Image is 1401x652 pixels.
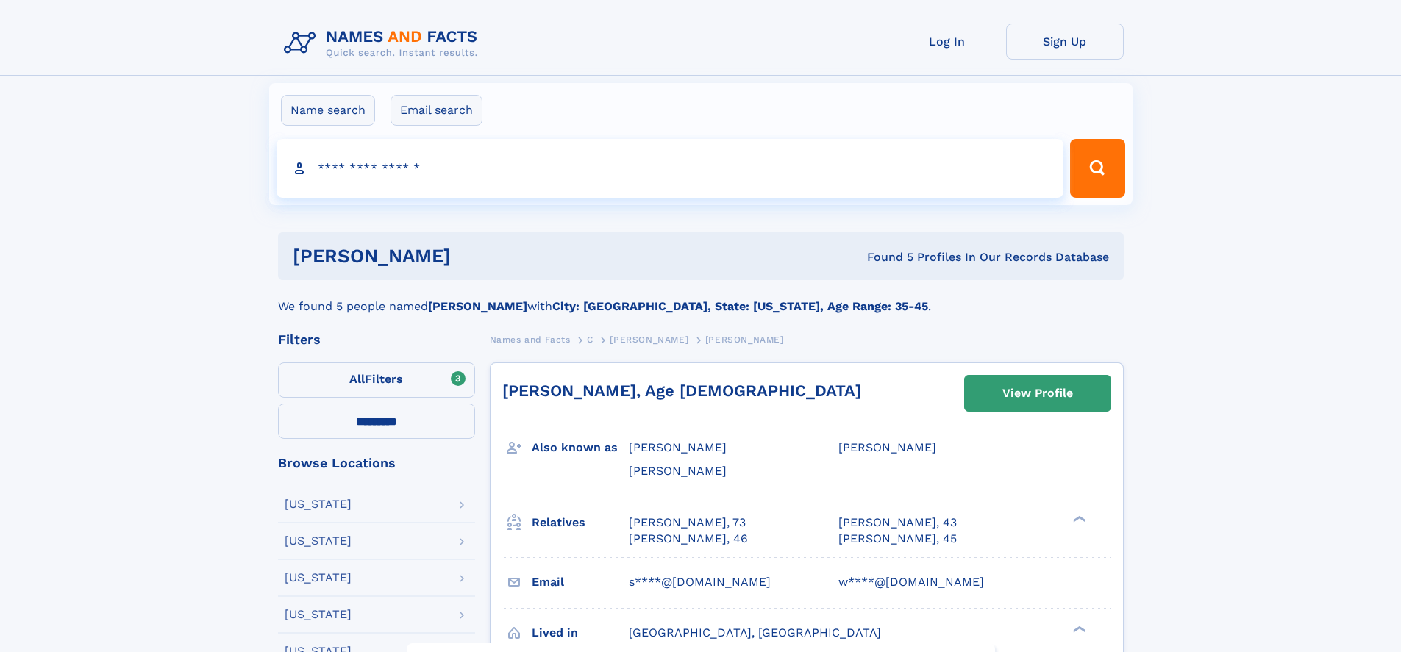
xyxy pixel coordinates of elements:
h3: Also known as [532,435,629,460]
a: C [587,330,593,348]
div: [US_STATE] [285,535,352,547]
div: View Profile [1002,376,1073,410]
a: [PERSON_NAME], 73 [629,515,746,531]
div: Found 5 Profiles In Our Records Database [659,249,1109,265]
span: [GEOGRAPHIC_DATA], [GEOGRAPHIC_DATA] [629,626,881,640]
div: Filters [278,333,475,346]
div: ❯ [1069,624,1087,634]
a: Sign Up [1006,24,1124,60]
span: [PERSON_NAME] [629,440,727,454]
label: Email search [391,95,482,126]
span: [PERSON_NAME] [610,334,688,345]
span: [PERSON_NAME] [629,464,727,478]
div: Browse Locations [278,456,475,470]
a: View Profile [965,376,1111,411]
h3: Relatives [532,510,629,535]
span: [PERSON_NAME] [705,334,784,345]
label: Filters [278,362,475,398]
div: [US_STATE] [285,609,352,620]
a: [PERSON_NAME] [610,330,688,348]
label: Name search [281,95,375,126]
a: [PERSON_NAME], 43 [838,515,957,531]
span: [PERSON_NAME] [838,440,936,454]
div: [US_STATE] [285,498,352,510]
a: Names and Facts [490,330,571,348]
span: All [349,372,365,386]
a: Log In [888,24,1006,60]
a: [PERSON_NAME], Age [DEMOGRAPHIC_DATA] [502,381,861,400]
div: [US_STATE] [285,572,352,584]
div: We found 5 people named with . [278,280,1124,315]
span: C [587,334,593,345]
h1: [PERSON_NAME] [293,247,659,265]
img: Logo Names and Facts [278,24,490,63]
button: Search Button [1070,139,1124,198]
b: City: [GEOGRAPHIC_DATA], State: [US_STATE], Age Range: 35-45 [552,299,928,313]
div: ❯ [1069,514,1087,523]
h3: Email [532,570,629,595]
a: [PERSON_NAME], 46 [629,531,748,547]
h3: Lived in [532,620,629,645]
b: [PERSON_NAME] [428,299,527,313]
input: search input [277,139,1064,198]
a: [PERSON_NAME], 45 [838,531,957,547]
